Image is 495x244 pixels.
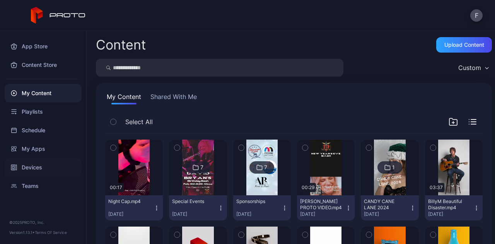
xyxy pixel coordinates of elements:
[5,158,82,177] a: Devices
[236,198,279,205] div: Sponsorships
[444,42,484,48] div: Upload Content
[96,38,146,51] div: Content
[9,219,77,225] div: © 2025 PROTO, Inc.
[300,198,343,211] div: NYE PROTO VIDEO.mp4
[458,64,481,72] div: Custom
[297,195,355,220] button: [PERSON_NAME] PROTO VIDEO.mp4[DATE]
[108,211,154,217] div: [DATE]
[169,195,227,220] button: Special Events[DATE]
[436,37,492,53] button: Upload Content
[125,117,153,126] span: Select All
[5,37,82,56] a: App Store
[470,9,483,22] button: F
[5,140,82,158] a: My Apps
[428,211,473,217] div: [DATE]
[108,198,151,205] div: Night Cap.mp4
[35,230,67,235] a: Terms Of Service
[172,198,215,205] div: Special Events
[200,164,203,171] div: 7
[149,92,198,104] button: Shared With Me
[236,211,282,217] div: [DATE]
[5,121,82,140] a: Schedule
[361,195,418,220] button: CANDY CANE LANE 2024[DATE]
[5,102,82,121] a: Playlists
[364,198,406,211] div: CANDY CANE LANE 2024
[105,92,143,104] button: My Content
[5,56,82,74] a: Content Store
[172,211,217,217] div: [DATE]
[264,164,267,171] div: 7
[428,198,471,211] div: BillyM Beautiful Disaster.mp4
[5,84,82,102] a: My Content
[9,230,35,235] span: Version 1.13.1 •
[233,195,291,220] button: Sponsorships[DATE]
[300,211,345,217] div: [DATE]
[425,195,483,220] button: BillyM Beautiful Disaster.mp4[DATE]
[5,177,82,195] a: Teams
[454,59,492,77] button: Custom
[392,164,395,171] div: 1
[105,195,163,220] button: Night Cap.mp4[DATE]
[364,211,409,217] div: [DATE]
